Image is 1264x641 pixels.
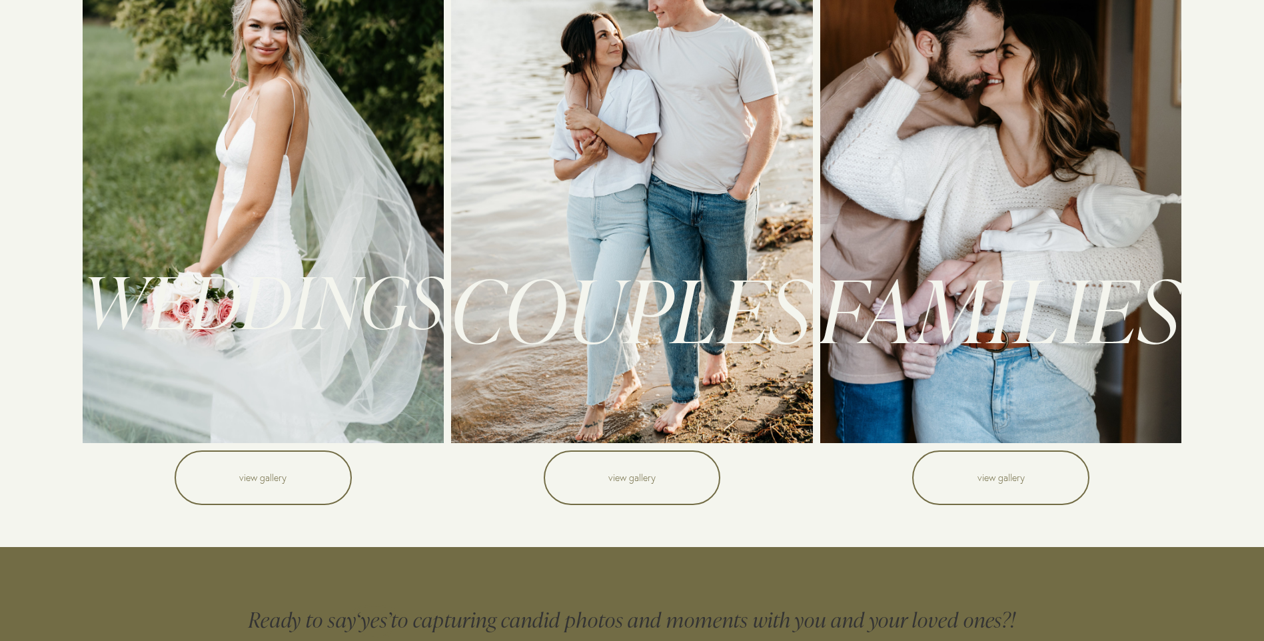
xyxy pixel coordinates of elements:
span: WEDDINGS [83,253,445,347]
span: to capturing candid photos and moments with you and your loved ones?! [391,606,1015,633]
span: FAMILIES [820,250,1182,365]
a: view gallery [912,450,1089,505]
span: COUPLES [451,250,813,365]
span: Ready to say [249,606,356,633]
a: view gallery [175,450,352,505]
em: ‘yes’ [356,606,392,633]
a: view gallery [544,450,721,505]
